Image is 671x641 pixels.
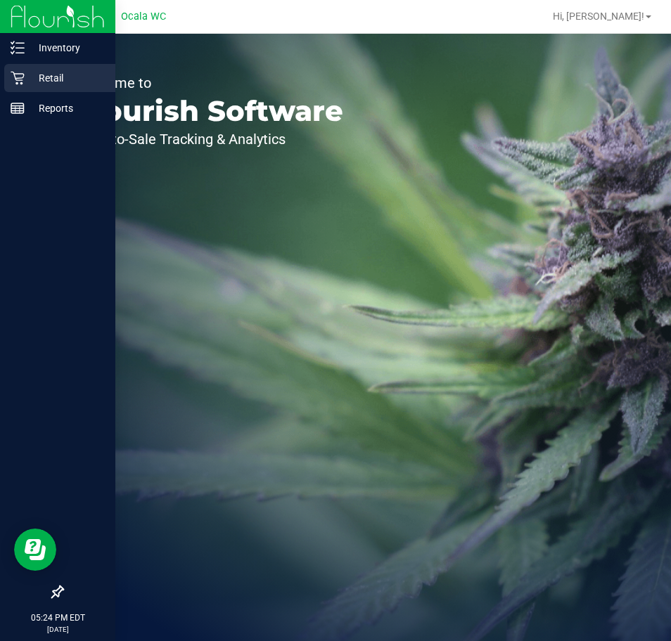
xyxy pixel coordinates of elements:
[14,529,56,571] iframe: Resource center
[76,76,343,90] p: Welcome to
[11,71,25,85] inline-svg: Retail
[553,11,644,22] span: Hi, [PERSON_NAME]!
[121,11,166,22] span: Ocala WC
[11,101,25,115] inline-svg: Reports
[25,70,109,86] p: Retail
[6,611,109,624] p: 05:24 PM EDT
[76,132,343,146] p: Seed-to-Sale Tracking & Analytics
[11,41,25,55] inline-svg: Inventory
[25,100,109,117] p: Reports
[6,624,109,635] p: [DATE]
[25,39,109,56] p: Inventory
[76,97,343,125] p: Flourish Software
